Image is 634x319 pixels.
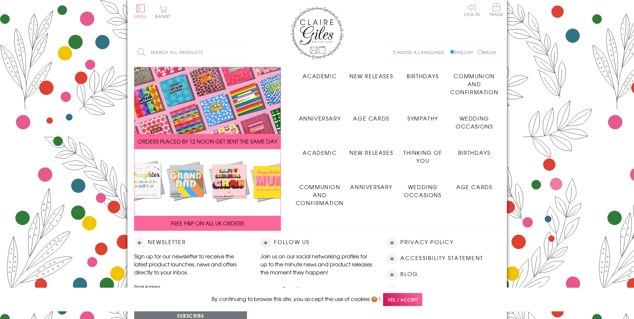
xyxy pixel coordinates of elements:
a: Age Cards [345,109,397,122]
input: Search all products [134,45,251,60]
span: New Releases [349,149,393,157]
label: English [450,49,476,55]
label: Welsh [478,49,497,55]
span: New Releases [349,72,393,80]
p: Sign up for our newsletter to receive the latest product launches, news and offers directly to yo... [134,252,247,276]
a: Contact Us [400,286,441,295]
a: Thinking of You [397,144,449,164]
span: Communion and Confirmation [296,183,344,207]
a: Accessibility Statement [400,254,483,263]
p: Join us on our social networking profiles for up to the minute news and product releases the mome... [260,252,373,276]
span: ORDERS PLACED BY 12 NOON GET SENT THE SAME DAY [138,137,277,145]
input: Welsh [478,50,482,54]
a: Anniversary [345,178,397,191]
span: Age Cards [353,114,389,122]
a: New Releases [345,67,397,80]
a: Academic [294,144,346,157]
h2: Follow Us [260,238,373,248]
span: Thinking of You [403,149,442,164]
a: Academic [294,67,346,80]
span: Menu [134,13,147,19]
a: Privacy Policy [400,238,453,247]
button: Basket [154,5,172,18]
input: Search [244,45,251,60]
span: FREE P&P ON ALL UK ORDERS [171,219,244,227]
span: Anniversary [350,183,392,191]
a: Birthdays [397,67,449,80]
img: Claire Giles Greetings Cards [291,7,344,59]
a: Trade [490,3,504,18]
a: Sympathy [397,109,449,122]
a: New Releases [345,144,397,157]
a: Communion and Confirmation [449,67,500,96]
a: Blog [400,270,418,279]
span: Communion and Confirmation [450,72,498,96]
button: Menu [134,4,147,18]
span: Anniversary [299,114,341,122]
h2: Newsletter [134,238,247,248]
p: Choose a language: [393,49,449,55]
a: Log In [464,3,480,16]
span: Wedding Occasions [456,114,493,130]
span: Trade [490,3,504,16]
span: Yes, I accept [383,293,422,306]
a: Age Cards [449,178,500,191]
a: Anniversary [294,109,346,122]
a: Communion and Confirmation [294,178,346,207]
span: Birthdays [407,72,439,80]
input: English [450,50,454,54]
span: Age Cards [456,183,492,191]
label: Email Address [134,284,247,290]
span: Academic [303,72,337,80]
span: Wedding Occasions [404,183,441,199]
a: Wedding Occasions [449,109,500,130]
a: Wedding Occasions [397,178,449,199]
span: Birthdays [458,149,490,157]
a: Birthdays [449,144,500,157]
span: Sympathy [407,114,438,122]
span: Academic [303,149,337,157]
